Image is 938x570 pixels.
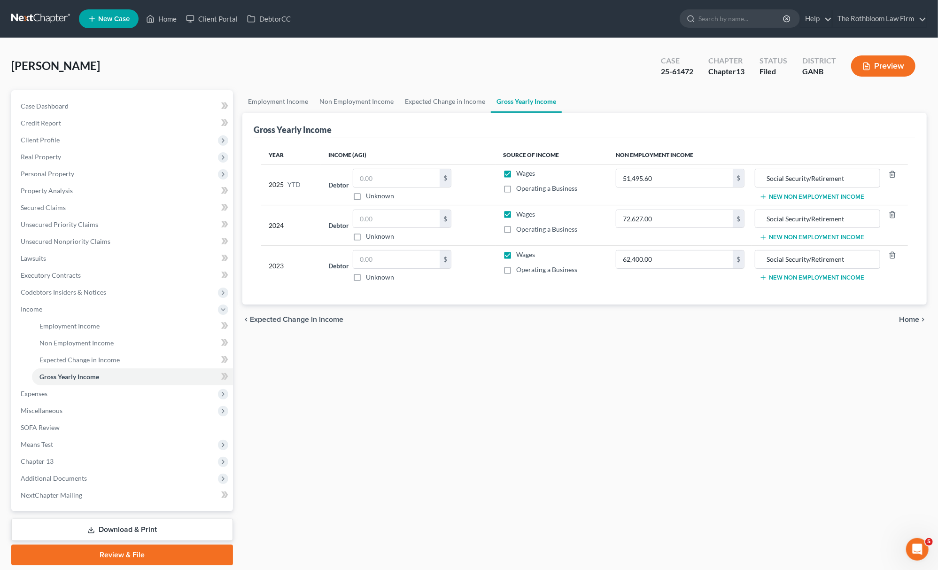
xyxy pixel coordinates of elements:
span: Lawsuits [21,254,46,262]
th: Non Employment Income [608,146,908,164]
a: DebtorCC [242,10,295,27]
button: New Non Employment Income [760,234,864,241]
span: YTD [287,180,301,189]
div: $ [733,169,744,187]
div: 25-61472 [661,66,693,77]
span: SOFA Review [21,423,60,431]
span: Additional Documents [21,474,87,482]
span: Means Test [21,440,53,448]
span: Unsecured Nonpriority Claims [21,237,110,245]
iframe: Intercom live chat [906,538,929,561]
div: Case [661,55,693,66]
label: Debtor [328,180,349,190]
span: Executory Contracts [21,271,81,279]
span: Employment Income [39,322,100,330]
label: Unknown [366,191,394,201]
a: Gross Yearly Income [32,368,233,385]
span: Personal Property [21,170,74,178]
div: $ [440,250,451,268]
span: New Case [98,16,130,23]
a: SOFA Review [13,419,233,436]
span: Income [21,305,42,313]
button: Home chevron_right [899,316,927,323]
span: Operating a Business [516,225,577,233]
a: NextChapter Mailing [13,487,233,504]
button: New Non Employment Income [760,274,864,281]
span: Expenses [21,390,47,398]
span: Non Employment Income [39,339,114,347]
span: Operating a Business [516,184,577,192]
span: Real Property [21,153,61,161]
div: Status [760,55,787,66]
a: The Rothbloom Law Firm [833,10,926,27]
a: Lawsuits [13,250,233,267]
a: Property Analysis [13,182,233,199]
a: Executory Contracts [13,267,233,284]
div: 2023 [269,250,313,282]
a: Secured Claims [13,199,233,216]
input: 0.00 [616,250,733,268]
div: Chapter [708,55,744,66]
span: Credit Report [21,119,61,127]
a: Case Dashboard [13,98,233,115]
div: $ [733,250,744,268]
a: Non Employment Income [32,335,233,351]
span: Case Dashboard [21,102,69,110]
th: Source of Income [496,146,608,164]
span: 13 [736,67,744,76]
label: Debtor [328,220,349,230]
a: Unsecured Nonpriority Claims [13,233,233,250]
span: Unsecured Priority Claims [21,220,98,228]
div: District [802,55,836,66]
a: Download & Print [11,519,233,541]
a: Credit Report [13,115,233,132]
span: Home [899,316,919,323]
span: Codebtors Insiders & Notices [21,288,106,296]
span: [PERSON_NAME] [11,59,100,72]
input: Source of Income [760,210,875,228]
th: Year [261,146,321,164]
span: Wages [516,250,535,258]
a: Home [141,10,181,27]
span: Chapter 13 [21,457,54,465]
a: Non Employment Income [314,90,399,113]
label: Unknown [366,232,394,241]
span: 5 [925,538,933,546]
a: Unsecured Priority Claims [13,216,233,233]
input: 0.00 [353,169,440,187]
div: $ [440,169,451,187]
input: 0.00 [616,210,733,228]
input: Source of Income [760,169,875,187]
div: Gross Yearly Income [254,124,332,135]
span: Wages [516,169,535,177]
a: Employment Income [32,318,233,335]
div: 2024 [269,210,313,242]
a: Gross Yearly Income [491,90,562,113]
a: Review & File [11,545,233,565]
div: 2025 [269,169,313,201]
label: Unknown [366,273,394,282]
button: New Non Employment Income [760,193,864,201]
div: GANB [802,66,836,77]
a: Expected Change in Income [32,351,233,368]
label: Debtor [328,261,349,271]
a: Employment Income [242,90,314,113]
div: $ [440,210,451,228]
input: 0.00 [616,169,733,187]
div: Filed [760,66,787,77]
span: Expected Change in Income [250,316,343,323]
input: 0.00 [353,250,440,268]
a: Client Portal [181,10,242,27]
span: Client Profile [21,136,60,144]
span: Gross Yearly Income [39,373,99,381]
div: $ [733,210,744,228]
span: Miscellaneous [21,406,62,414]
span: NextChapter Mailing [21,491,82,499]
span: Wages [516,210,535,218]
input: Source of Income [760,250,875,268]
input: 0.00 [353,210,440,228]
a: Help [800,10,832,27]
button: chevron_left Expected Change in Income [242,316,343,323]
div: Chapter [708,66,744,77]
span: Operating a Business [516,265,577,273]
